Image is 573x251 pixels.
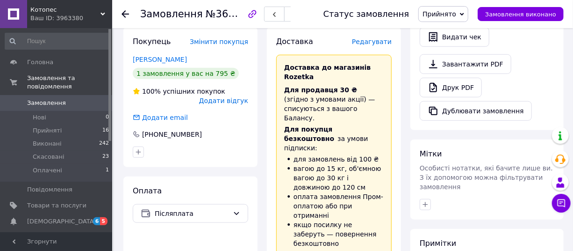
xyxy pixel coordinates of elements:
span: Оплачені [33,166,62,175]
span: №366271649 [206,8,272,20]
span: Мітки [420,149,442,158]
span: Замовлення [140,8,203,20]
span: Додати відгук [199,97,248,104]
div: Додати email [132,113,189,122]
button: Видати чек [420,27,489,47]
div: (згідно з умовами акції) — списуються з вашого Балансу. [284,85,384,123]
span: 0 [106,113,109,122]
a: Завантажити PDF [420,54,511,74]
span: Головна [27,58,53,66]
button: Замовлення виконано [478,7,564,21]
div: 1 замовлення у вас на 795 ₴ [133,68,239,79]
span: Для покупця безкоштовно [284,125,334,142]
input: Пошук [5,33,110,50]
span: Скасовані [33,153,64,161]
span: Прийнято [423,10,456,18]
a: [PERSON_NAME] [133,56,187,63]
li: оплата замовлення Пром-оплатою або при отриманні [284,192,384,220]
span: 242 [99,140,109,148]
span: 1 [106,166,109,175]
span: 6 [93,217,100,225]
div: Ваш ID: 3963380 [30,14,112,22]
div: [PHONE_NUMBER] [141,130,203,139]
span: 23 [102,153,109,161]
span: 100% [142,88,161,95]
li: для замовлень від 100 ₴ [284,155,384,164]
a: Друк PDF [420,78,482,97]
span: Котопес [30,6,100,14]
span: Доставка [276,37,313,46]
li: якщо посилку не заберуть — повернення безкоштовно [284,220,384,248]
span: Особисті нотатки, які бачите лише ви. З їх допомогою можна фільтрувати замовлення [420,164,553,191]
div: Повернутися назад [122,9,129,19]
span: Товари та послуги [27,201,86,210]
button: Чат з покупцем [552,194,571,213]
span: Доставка до магазинів Rozetka [284,64,371,81]
span: Замовлення виконано [485,11,556,18]
div: успішних покупок [133,87,225,96]
span: Прийняті [33,126,62,135]
span: Замовлення та повідомлення [27,74,112,91]
div: Статус замовлення [323,9,409,19]
div: Додати email [141,113,189,122]
span: Оплата [133,186,162,195]
span: Нові [33,113,46,122]
span: 5 [100,217,107,225]
span: Замовлення [27,99,66,107]
span: Змінити покупця [190,38,248,45]
span: 16 [102,126,109,135]
span: Виконані [33,140,62,148]
button: Дублювати замовлення [420,101,532,121]
span: Покупець [133,37,171,46]
div: за умови підписки: [284,125,384,153]
span: Повідомлення [27,185,72,194]
span: Редагувати [352,38,392,45]
span: Для продавця 30 ₴ [284,86,357,94]
span: [DEMOGRAPHIC_DATA] [27,217,96,226]
span: Післяплата [155,208,229,219]
li: вагою до 15 кг, об'ємною вагою до 30 кг і довжиною до 120 см [284,164,384,192]
span: Примітки [420,239,456,248]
